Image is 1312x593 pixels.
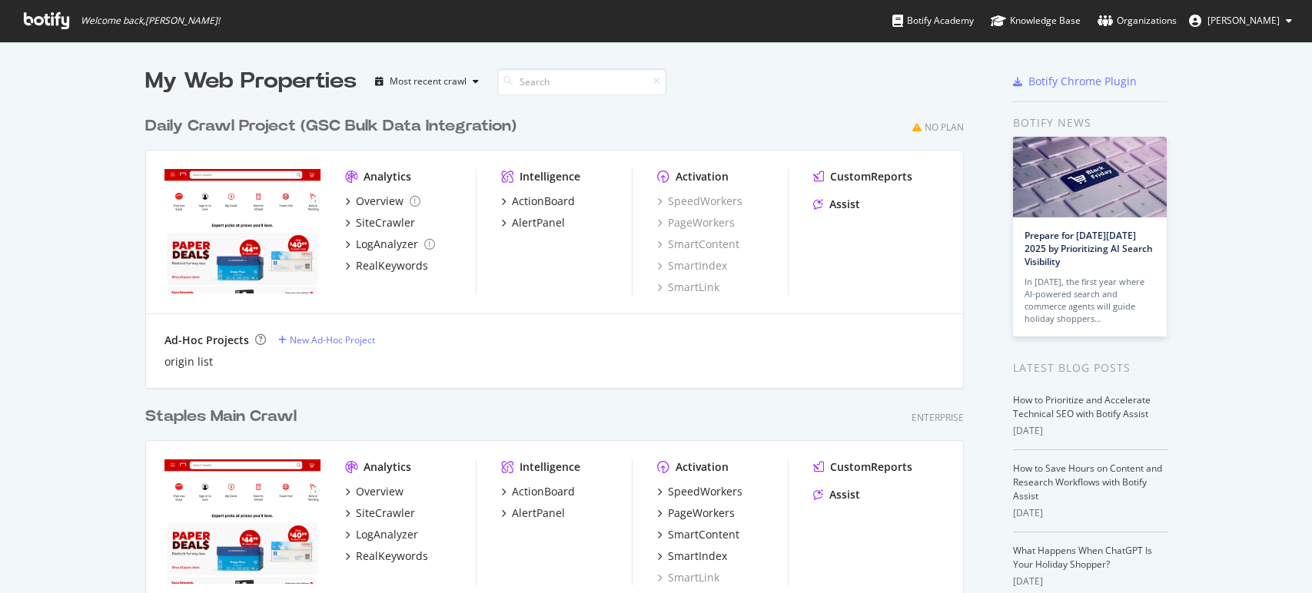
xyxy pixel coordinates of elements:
a: Daily Crawl Project (GSC Bulk Data Integration) [145,115,523,137]
a: Overview [345,484,404,499]
div: Organizations [1098,13,1177,28]
a: Assist [813,197,860,212]
a: AlertPanel [501,215,565,230]
a: CustomReports [813,459,912,475]
div: Activation [676,169,729,184]
div: [DATE] [1013,575,1168,588]
div: AlertPanel [512,215,565,230]
a: New Ad-Hoc Project [278,333,375,346]
div: SmartContent [668,527,739,542]
a: SiteCrawler [345,215,415,230]
a: SmartLink [657,280,719,295]
div: Enterprise [912,411,964,424]
div: Assist [829,197,860,212]
div: [DATE] [1013,424,1168,438]
div: SiteCrawler [356,505,415,521]
div: ActionBoard [512,194,575,209]
a: LogAnalyzer [345,527,418,542]
div: AlertPanel [512,505,565,521]
a: AlertPanel [501,505,565,521]
a: LogAnalyzer [345,237,435,252]
div: Botify Academy [892,13,974,28]
a: SmartContent [657,527,739,542]
div: PageWorkers [668,505,735,521]
a: Assist [813,487,860,502]
div: SiteCrawler [356,215,415,230]
a: Overview [345,194,420,209]
div: Botify Chrome Plugin [1028,74,1137,89]
div: CustomReports [830,459,912,475]
a: How to Prioritize and Accelerate Technical SEO with Botify Assist [1013,393,1151,420]
a: PageWorkers [657,505,735,521]
span: Taylor Brantley [1207,14,1280,27]
a: SmartIndex [657,258,727,273]
div: Staples Main Crawl [145,406,297,428]
div: SmartIndex [668,548,727,564]
div: Overview [356,484,404,499]
div: New Ad-Hoc Project [290,333,375,346]
a: SiteCrawler [345,505,415,521]
div: Overview [356,194,404,209]
div: [DATE] [1013,506,1168,520]
div: ActionBoard [512,484,575,499]
div: Botify news [1013,114,1168,131]
input: Search [497,68,666,95]
div: CustomReports [830,169,912,184]
div: Ad-Hoc Projects [164,333,249,348]
a: CustomReports [813,169,912,184]
div: RealKeywords [356,548,428,564]
div: RealKeywords [356,258,428,273]
div: Latest Blog Posts [1013,359,1168,376]
a: origin list [164,354,213,369]
a: RealKeywords [345,548,428,564]
a: What Happens When ChatGPT Is Your Holiday Shopper? [1013,544,1152,571]
div: Activation [676,459,729,475]
div: Analytics [364,169,411,184]
div: Assist [829,487,860,502]
a: ActionBoard [501,194,575,209]
div: Daily Crawl Project (GSC Bulk Data Integration) [145,115,516,137]
img: staples.com [164,459,321,584]
div: LogAnalyzer [356,527,418,542]
div: My Web Properties [145,66,357,97]
a: RealKeywords [345,258,428,273]
button: [PERSON_NAME] [1177,8,1304,33]
div: SpeedWorkers [668,484,742,499]
a: Prepare for [DATE][DATE] 2025 by Prioritizing AI Search Visibility [1025,229,1153,268]
a: How to Save Hours on Content and Research Workflows with Botify Assist [1013,462,1162,502]
a: SmartLink [657,570,719,585]
div: Knowledge Base [991,13,1081,28]
a: SpeedWorkers [657,194,742,209]
div: Most recent crawl [390,77,467,86]
a: PageWorkers [657,215,735,230]
div: Intelligence [520,169,580,184]
a: ActionBoard [501,484,575,499]
div: Intelligence [520,459,580,475]
a: SmartIndex [657,548,727,564]
div: Analytics [364,459,411,475]
a: SpeedWorkers [657,484,742,499]
span: Welcome back, [PERSON_NAME] ! [81,15,220,27]
div: No Plan [925,121,964,134]
a: Botify Chrome Plugin [1013,74,1137,89]
a: SmartContent [657,237,739,252]
a: Staples Main Crawl [145,406,303,428]
img: staples.com [164,169,321,293]
button: Most recent crawl [369,69,485,94]
div: In [DATE], the first year where AI-powered search and commerce agents will guide holiday shoppers… [1025,276,1155,325]
img: Prepare for Black Friday 2025 by Prioritizing AI Search Visibility [1013,137,1167,217]
div: LogAnalyzer [356,237,418,252]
